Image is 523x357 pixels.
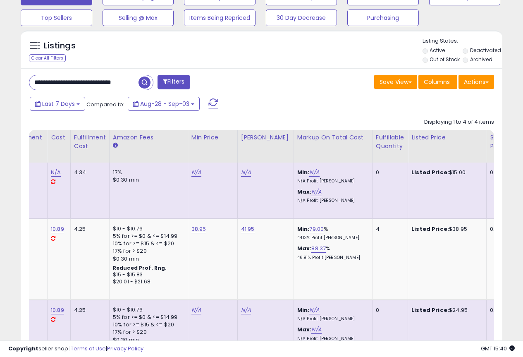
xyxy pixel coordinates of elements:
[376,169,401,176] div: 0
[113,328,181,336] div: 17% for > $20
[74,133,106,151] div: Fulfillment Cost
[241,168,251,177] a: N/A
[71,345,106,352] a: Terms of Use
[430,47,445,54] label: Active
[113,225,181,232] div: $10 - $10.76
[470,47,501,54] label: Deactivated
[411,133,483,142] div: Listed Price
[128,97,200,111] button: Aug-28 - Sep-03
[411,225,480,233] div: $38.95
[191,225,206,233] a: 38.95
[184,10,256,26] button: Items Being Repriced
[297,188,312,196] b: Max:
[51,168,61,177] a: N/A
[8,345,143,353] div: seller snap | |
[374,75,417,89] button: Save View
[376,225,401,233] div: 4
[113,321,181,328] div: 10% for >= $15 & <= $20
[51,306,64,314] a: 10.89
[44,40,76,52] h5: Listings
[490,133,506,151] div: Ship Price
[309,306,319,314] a: N/A
[107,345,143,352] a: Privacy Policy
[113,240,181,247] div: 10% for >= $15 & <= $20
[411,307,480,314] div: $24.95
[311,326,321,334] a: N/A
[113,307,181,314] div: $10 - $10.76
[297,316,366,322] p: N/A Profit [PERSON_NAME]
[490,307,504,314] div: 0.00
[113,232,181,240] div: 5% for >= $0 & <= $14.99
[74,169,103,176] div: 4.34
[376,133,404,151] div: Fulfillable Quantity
[241,133,290,142] div: [PERSON_NAME]
[113,264,167,271] b: Reduced Prof. Rng.
[51,225,64,233] a: 10.89
[490,225,504,233] div: 0.00
[297,235,366,241] p: 44.13% Profit [PERSON_NAME]
[424,78,450,86] span: Columns
[347,10,419,26] button: Purchasing
[266,10,337,26] button: 30 Day Decrease
[411,225,449,233] b: Listed Price:
[459,75,494,89] button: Actions
[29,54,66,62] div: Clear All Filters
[297,178,366,184] p: N/A Profit [PERSON_NAME]
[297,306,310,314] b: Min:
[42,100,75,108] span: Last 7 Days
[86,101,124,108] span: Compared to:
[418,75,457,89] button: Columns
[297,198,366,204] p: N/A Profit [PERSON_NAME]
[113,247,181,255] div: 17% for > $20
[103,10,174,26] button: Selling @ Max
[309,225,324,233] a: 79.00
[481,345,515,352] span: 2025-09-11 15:40 GMT
[424,118,494,126] div: Displaying 1 to 4 of 4 items
[297,255,366,261] p: 46.91% Profit [PERSON_NAME]
[241,306,251,314] a: N/A
[158,75,190,89] button: Filters
[113,278,181,285] div: $20.01 - $21.68
[297,326,312,333] b: Max:
[241,225,255,233] a: 41.95
[430,56,460,63] label: Out of Stock
[51,133,67,142] div: Cost
[191,133,234,142] div: Min Price
[140,100,189,108] span: Aug-28 - Sep-03
[411,169,480,176] div: $15.00
[113,142,118,149] small: Amazon Fees.
[297,168,310,176] b: Min:
[191,168,201,177] a: N/A
[297,225,310,233] b: Min:
[297,225,366,241] div: %
[113,133,184,142] div: Amazon Fees
[311,188,321,196] a: N/A
[113,176,181,184] div: $0.30 min
[411,168,449,176] b: Listed Price:
[21,10,92,26] button: Top Sellers
[297,244,312,252] b: Max:
[74,225,103,233] div: 4.25
[113,271,181,278] div: $15 - $15.83
[74,307,103,314] div: 4.25
[490,169,504,176] div: 0.00
[113,255,181,263] div: $0.30 min
[113,314,181,321] div: 5% for >= $0 & <= $14.99
[311,244,326,253] a: 88.37
[113,169,181,176] div: 17%
[8,345,38,352] strong: Copyright
[191,306,201,314] a: N/A
[411,306,449,314] b: Listed Price:
[30,97,85,111] button: Last 7 Days
[297,133,369,142] div: Markup on Total Cost
[376,307,401,314] div: 0
[423,37,502,45] p: Listing States:
[297,245,366,260] div: %
[10,133,44,142] div: Fulfillment
[309,168,319,177] a: N/A
[294,130,372,163] th: The percentage added to the cost of goods (COGS) that forms the calculator for Min & Max prices.
[470,56,492,63] label: Archived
